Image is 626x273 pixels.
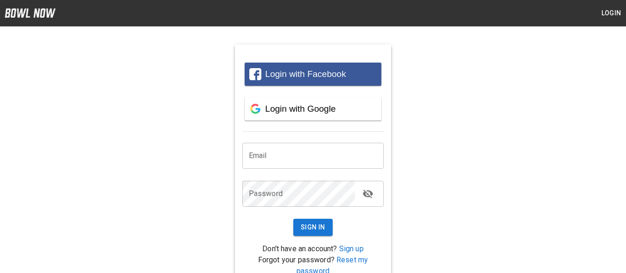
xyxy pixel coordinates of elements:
span: Login with Facebook [265,69,346,79]
p: Don't have an account? [242,243,384,254]
span: Login with Google [265,104,335,114]
button: Sign In [293,219,333,236]
img: logo [5,8,56,18]
button: Login with Google [245,97,382,121]
button: Login [596,5,626,22]
button: Login with Facebook [245,63,382,86]
a: Sign up [339,244,364,253]
button: toggle password visibility [359,184,377,203]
